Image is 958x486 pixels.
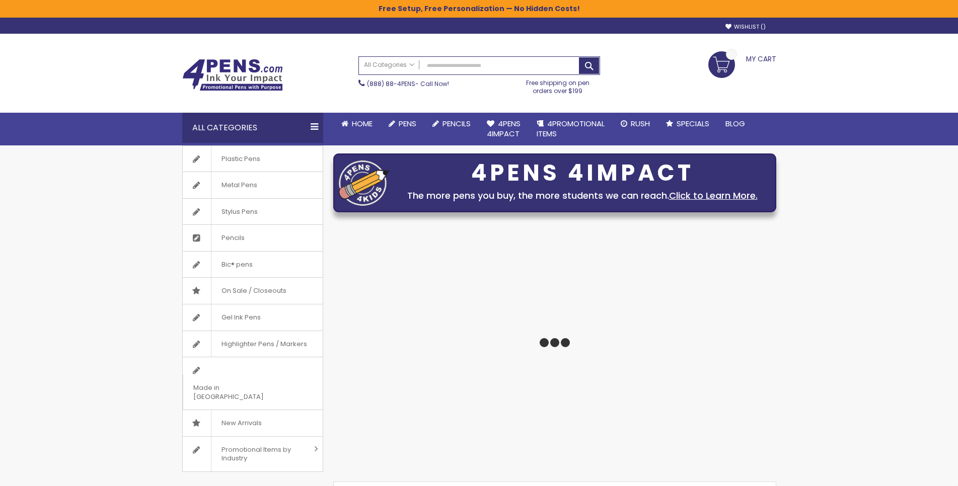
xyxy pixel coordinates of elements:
a: Made in [GEOGRAPHIC_DATA] [183,357,323,410]
span: Promotional Items by Industry [211,437,311,471]
a: Specials [658,113,717,135]
span: Gel Ink Pens [211,304,271,331]
a: 4Pens4impact [479,113,529,145]
span: All Categories [364,61,414,69]
span: Home [352,118,373,129]
span: Specials [677,118,709,129]
span: Blog [725,118,745,129]
span: 4Pens 4impact [487,118,521,139]
a: Bic® pens [183,252,323,278]
span: - Call Now! [367,79,449,88]
span: Made in [GEOGRAPHIC_DATA] [183,375,298,410]
a: Plastic Pens [183,146,323,172]
span: Pens [399,118,416,129]
span: Plastic Pens [211,146,270,172]
a: Pencils [424,113,479,135]
a: All Categories [359,57,419,73]
span: Pencils [443,118,471,129]
a: New Arrivals [183,410,323,436]
div: 4PENS 4IMPACT [394,163,771,184]
span: 4PROMOTIONAL ITEMS [537,118,605,139]
a: Stylus Pens [183,199,323,225]
a: Pens [381,113,424,135]
a: Blog [717,113,753,135]
span: New Arrivals [211,410,272,436]
span: On Sale / Closeouts [211,278,297,304]
a: Wishlist [725,23,766,31]
a: On Sale / Closeouts [183,278,323,304]
a: 4PROMOTIONALITEMS [529,113,613,145]
span: Pencils [211,225,255,251]
a: Promotional Items by Industry [183,437,323,471]
a: Metal Pens [183,172,323,198]
div: Free shipping on pen orders over $199 [515,75,600,95]
a: (888) 88-4PENS [367,79,415,88]
a: Rush [613,113,658,135]
a: Gel Ink Pens [183,304,323,331]
span: Stylus Pens [211,199,268,225]
a: Home [333,113,381,135]
span: Rush [631,118,650,129]
a: Click to Learn More. [669,189,758,202]
img: four_pen_logo.png [339,160,389,206]
img: 4Pens Custom Pens and Promotional Products [182,59,283,91]
div: All Categories [182,113,323,143]
a: Highlighter Pens / Markers [183,331,323,357]
span: Metal Pens [211,172,267,198]
span: Highlighter Pens / Markers [211,331,317,357]
div: The more pens you buy, the more students we can reach. [394,189,771,203]
span: Bic® pens [211,252,263,278]
a: Pencils [183,225,323,251]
